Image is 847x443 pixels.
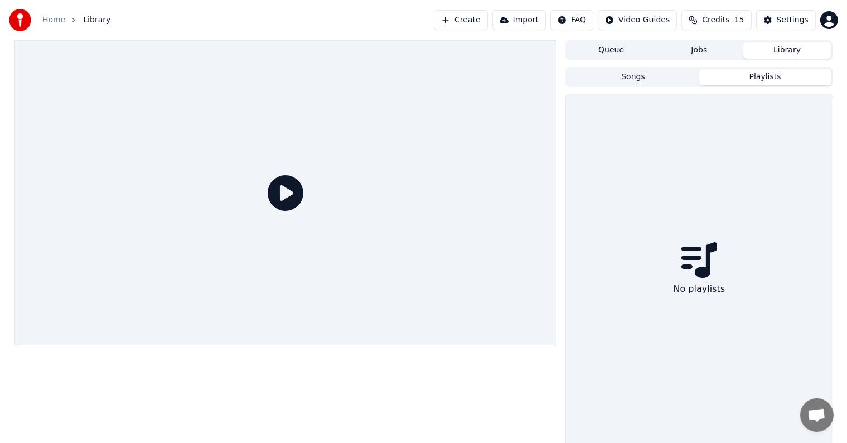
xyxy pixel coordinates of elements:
button: Video Guides [598,10,677,30]
button: FAQ [550,10,593,30]
div: Settings [777,15,809,26]
span: Library [83,15,110,26]
button: Queue [567,42,655,59]
div: No playlists [669,278,730,300]
button: Jobs [655,42,743,59]
button: Library [743,42,831,59]
nav: breadcrumb [42,15,110,26]
button: Playlists [699,69,831,85]
span: Credits [702,15,729,26]
button: Create [434,10,488,30]
button: Credits15 [681,10,751,30]
a: Home [42,15,65,26]
button: Import [492,10,546,30]
button: Settings [756,10,816,30]
img: youka [9,9,31,31]
span: 15 [734,15,744,26]
button: Songs [567,69,699,85]
div: Open chat [800,398,834,432]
